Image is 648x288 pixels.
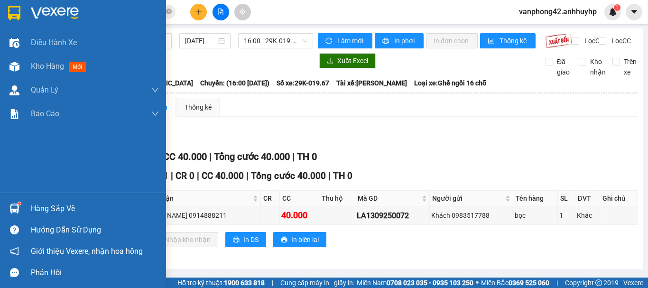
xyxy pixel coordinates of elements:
[224,279,265,287] strong: 1900 633 818
[558,191,575,206] th: SL
[297,151,317,162] span: TH 0
[213,4,229,20] button: file-add
[387,279,473,287] strong: 0708 023 035 - 0935 103 250
[202,170,244,181] span: CC 40.000
[137,210,259,221] div: [PERSON_NAME] 0914888211
[281,236,287,244] span: printer
[357,278,473,288] span: Miền Nam
[277,78,329,88] span: Số xe: 29K-019.67
[273,232,326,247] button: printerIn biên lai
[185,102,212,112] div: Thống kê
[31,245,143,257] span: Giới thiệu Vexere, nhận hoa hồng
[556,278,558,288] span: |
[375,33,424,48] button: printerIn phơi
[8,6,20,20] img: logo-vxr
[214,151,290,162] span: Tổng cước 40.000
[166,8,172,17] span: close-circle
[609,8,617,16] img: icon-new-feature
[620,56,640,77] span: Trên xe
[272,278,273,288] span: |
[190,4,207,20] button: plus
[394,36,416,46] span: In phơi
[608,36,632,46] span: Lọc CC
[325,37,333,45] span: sync
[319,53,376,68] button: downloadXuất Excel
[177,278,265,288] span: Hỗ trợ kỹ thuật:
[488,37,496,45] span: bar-chart
[511,6,604,18] span: vanphong42.anhhuyhp
[630,8,639,16] span: caret-down
[358,193,420,204] span: Mã GD
[31,84,58,96] span: Quản Lý
[246,170,249,181] span: |
[328,170,331,181] span: |
[138,193,251,204] span: Người nhận
[515,210,556,221] div: bọc
[327,57,333,65] span: download
[577,210,599,221] div: Khác
[581,36,605,46] span: Lọc CR
[509,279,549,287] strong: 0369 525 060
[31,266,159,280] div: Phản hồi
[431,210,511,221] div: Khách 0983517788
[615,4,619,11] span: 1
[545,33,572,48] img: 9k=
[9,62,19,72] img: warehouse-icon
[432,193,503,204] span: Người gửi
[500,36,528,46] span: Thống kê
[414,78,486,88] span: Loại xe: Ghế ngồi 16 chỗ
[176,170,194,181] span: CR 0
[200,78,269,88] span: Chuyến: (16:00 [DATE])
[559,210,573,221] div: 1
[18,202,21,205] sup: 1
[217,9,224,15] span: file-add
[9,204,19,214] img: warehouse-icon
[586,56,610,77] span: Kho nhận
[595,279,602,286] span: copyright
[513,191,558,206] th: Tên hàng
[319,191,355,206] th: Thu hộ
[553,56,574,77] span: Đã giao
[10,247,19,256] span: notification
[147,232,218,247] button: downloadNhập kho nhận
[9,109,19,119] img: solution-icon
[251,170,326,181] span: Tổng cước 40.000
[600,191,638,206] th: Ghi chú
[151,86,159,94] span: down
[481,278,549,288] span: Miền Bắc
[239,9,246,15] span: aim
[31,202,159,216] div: Hàng sắp về
[9,38,19,48] img: warehouse-icon
[31,62,64,71] span: Kho hàng
[291,234,319,245] span: In biên lai
[280,278,354,288] span: Cung cấp máy in - giấy in:
[614,4,620,11] sup: 1
[336,78,407,88] span: Tài xế: [PERSON_NAME]
[357,210,428,222] div: LA1309250072
[209,151,212,162] span: |
[575,191,601,206] th: ĐVT
[150,170,168,181] span: SL 1
[10,268,19,277] span: message
[480,33,536,48] button: bar-chartThống kê
[426,33,478,48] button: In đơn chọn
[31,108,59,120] span: Báo cáo
[185,36,216,46] input: 13/09/2025
[382,37,390,45] span: printer
[337,36,365,46] span: Làm mới
[476,281,479,285] span: ⚪️
[280,191,320,206] th: CC
[31,223,159,237] div: Hướng dẫn sử dụng
[171,170,173,181] span: |
[261,191,279,206] th: CR
[69,62,86,72] span: mới
[626,4,642,20] button: caret-down
[337,56,368,66] span: Xuất Excel
[195,9,202,15] span: plus
[163,151,207,162] span: CC 40.000
[10,225,19,234] span: question-circle
[197,170,199,181] span: |
[166,9,172,14] span: close-circle
[292,151,295,162] span: |
[233,236,240,244] span: printer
